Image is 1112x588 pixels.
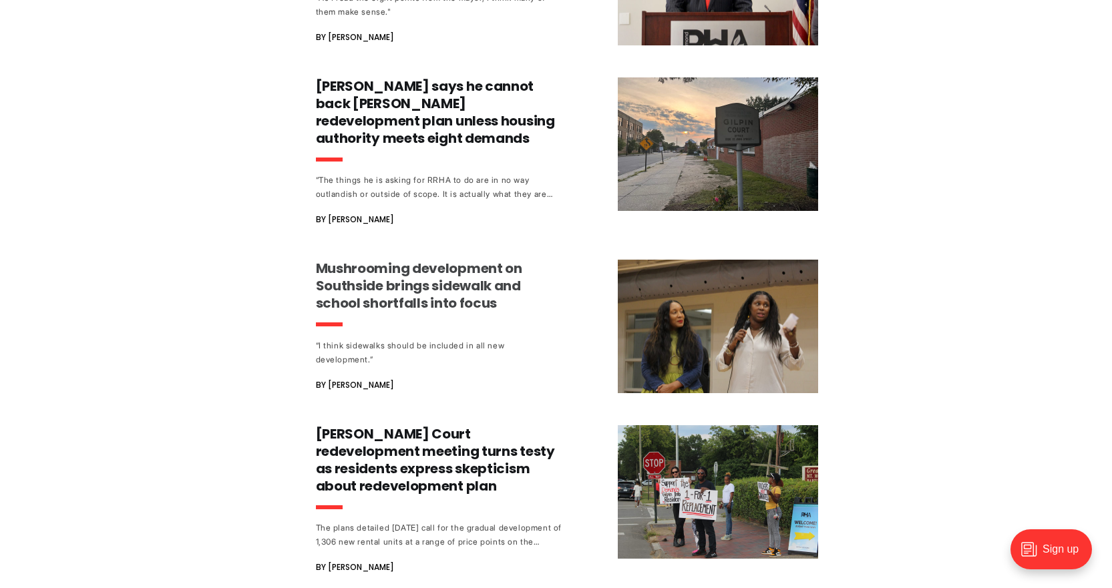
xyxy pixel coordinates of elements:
h3: [PERSON_NAME] Court redevelopment meeting turns testy as residents express skepticism about redev... [316,425,564,495]
img: Gilpin Court redevelopment meeting turns testy as residents express skepticism about redevelopmen... [618,425,818,559]
div: “The things he is asking for RRHA to do are in no way outlandish or outside of scope. It is actua... [316,173,564,201]
iframe: portal-trigger [999,523,1112,588]
span: By [PERSON_NAME] [316,29,394,45]
a: [PERSON_NAME] says he cannot back [PERSON_NAME] redevelopment plan unless housing authority meets... [316,77,818,228]
h3: [PERSON_NAME] says he cannot back [PERSON_NAME] redevelopment plan unless housing authority meets... [316,77,564,147]
h3: Mushrooming development on Southside brings sidewalk and school shortfalls into focus [316,260,564,312]
img: Avula says he cannot back Gilpin redevelopment plan unless housing authority meets eight demands [618,77,818,211]
img: Mushrooming development on Southside brings sidewalk and school shortfalls into focus [618,260,818,393]
a: Mushrooming development on Southside brings sidewalk and school shortfalls into focus “I think si... [316,260,818,393]
span: By [PERSON_NAME] [316,559,394,575]
div: “I think sidewalks should be included in all new development.” [316,338,564,366]
span: By [PERSON_NAME] [316,377,394,393]
div: The plans detailed [DATE] call for the gradual development of 1,306 new rental units at a range o... [316,521,564,549]
span: By [PERSON_NAME] [316,212,394,228]
a: [PERSON_NAME] Court redevelopment meeting turns testy as residents express skepticism about redev... [316,425,818,575]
